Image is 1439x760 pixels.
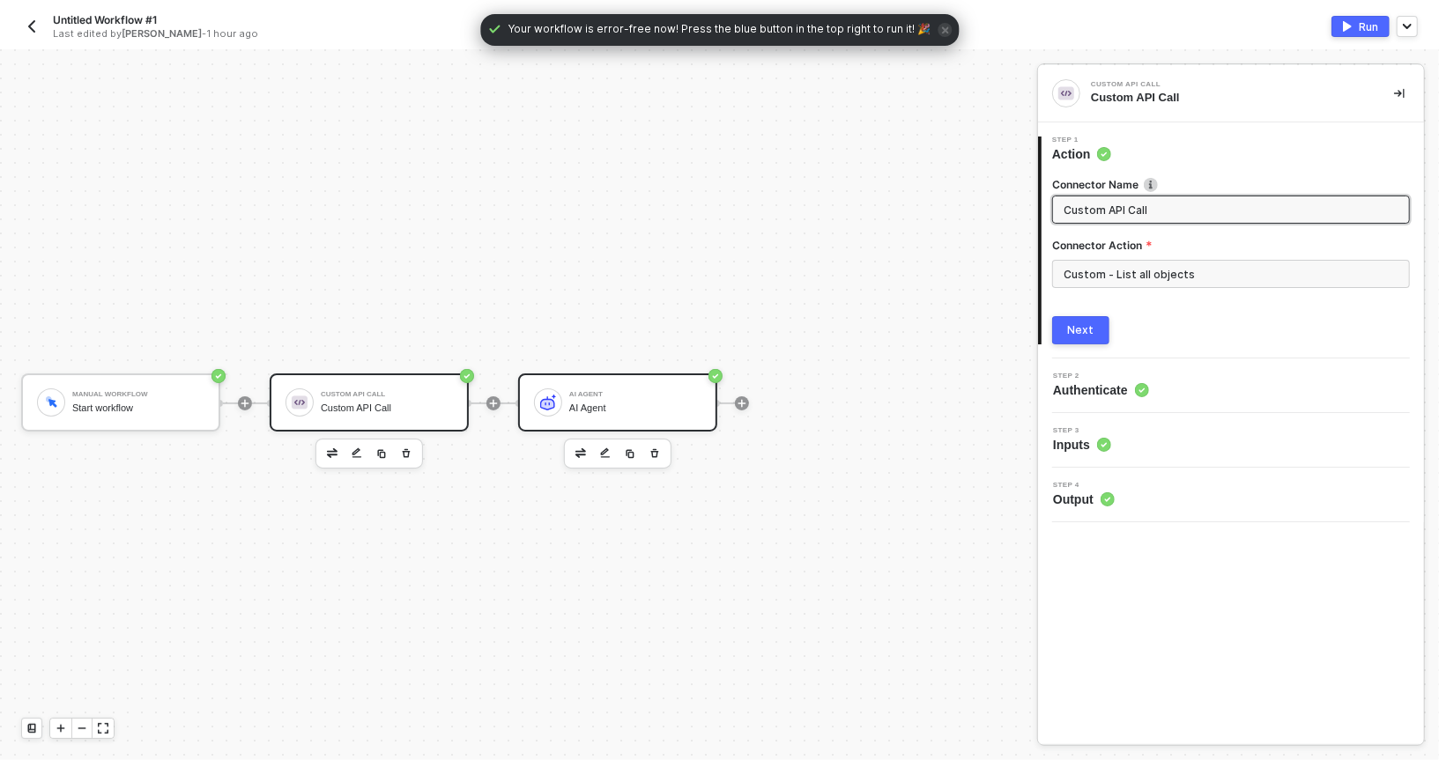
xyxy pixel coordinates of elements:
[72,391,204,398] div: Manual Workflow
[1359,19,1378,34] div: Run
[1331,16,1390,37] button: activateRun
[1053,491,1115,508] span: Output
[625,448,635,459] img: copy-block
[292,395,308,410] img: icon
[1052,145,1111,163] span: Action
[211,369,226,383] span: icon-success-page
[98,723,108,734] span: icon-expand
[1091,81,1355,88] div: Custom API Call
[1053,436,1111,454] span: Inputs
[1394,88,1405,99] span: icon-collapse-right
[570,443,591,464] button: edit-cred
[1038,137,1424,344] div: Step 1Action Connector Nameicon-infoConnector ActionNext
[346,443,367,464] button: edit-cred
[327,448,337,457] img: edit-cred
[72,402,204,414] div: Start workflow
[376,448,387,459] img: copy-block
[240,398,250,409] span: icon-play
[122,27,202,40] span: [PERSON_NAME]
[595,443,616,464] button: edit-cred
[708,369,723,383] span: icon-success-page
[1064,200,1395,219] input: Enter description
[487,22,501,36] span: icon-check
[508,21,931,39] span: Your workflow is error-free now! Press the blue button in the top right to run it! 🎉
[321,402,453,414] div: Custom API Call
[569,402,701,414] div: AI Agent
[1052,137,1111,144] span: Step 1
[1068,323,1094,337] div: Next
[1058,85,1074,101] img: integration-icon
[1052,238,1410,253] label: Connector Action
[53,27,679,41] div: Last edited by - 1 hour ago
[1053,427,1111,434] span: Step 3
[1343,21,1352,32] img: activate
[1053,482,1115,489] span: Step 4
[540,395,556,410] img: icon
[352,447,362,460] img: edit-cred
[322,443,343,464] button: edit-cred
[737,398,747,409] span: icon-play
[575,448,586,457] img: edit-cred
[1053,381,1149,399] span: Authenticate
[460,369,474,383] span: icon-success-page
[1144,178,1158,192] img: icon-info
[1052,177,1410,192] label: Connector Name
[1038,373,1424,399] div: Step 2Authenticate
[1053,373,1149,380] span: Step 2
[938,23,952,37] span: icon-close
[1091,90,1366,106] div: Custom API Call
[569,391,701,398] div: AI Agent
[43,395,59,410] img: icon
[488,398,499,409] span: icon-play
[77,723,87,734] span: icon-minus
[21,16,42,37] button: back
[1052,316,1109,344] button: Next
[1052,260,1410,288] input: Connector Action
[371,443,392,464] button: copy-block
[53,12,157,27] span: Untitled Workflow #1
[321,391,453,398] div: Custom API Call
[56,723,66,734] span: icon-play
[25,19,39,33] img: back
[619,443,641,464] button: copy-block
[1038,482,1424,508] div: Step 4Output
[600,447,611,460] img: edit-cred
